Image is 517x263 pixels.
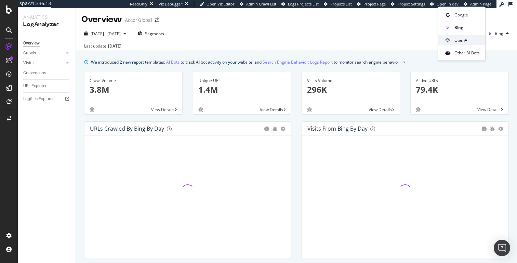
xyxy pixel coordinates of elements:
span: Bing [454,24,480,30]
a: Search Engine Behavior: Logs Report [263,58,333,66]
span: Google [454,12,480,18]
span: Other AI Bots [454,50,480,56]
div: Open Intercom Messenger [494,240,510,256]
div: Accor Global [125,17,152,24]
div: Conversions [23,69,46,77]
span: Projects List [330,1,352,6]
div: Crawl Volume [90,78,177,84]
div: bug [490,127,495,131]
span: View Details [369,107,392,113]
a: Crawls [23,50,64,57]
div: bug [416,107,421,112]
div: info banner [84,58,509,66]
div: bug [273,127,277,131]
span: OpenAI [454,37,480,43]
p: 296K [307,84,395,95]
div: ReadOnly: [130,1,148,7]
div: bug [198,107,203,112]
span: View Details [151,107,174,113]
a: Admin Page [464,1,491,7]
div: circle-info [264,127,269,131]
div: Overview [81,14,122,25]
div: arrow-right-arrow-left [155,18,159,23]
span: Project Settings [397,1,425,6]
button: [DATE] - [DATE] [81,28,129,39]
p: 3.8M [90,84,177,95]
div: URLs Crawled by Bing by day [90,125,164,132]
span: Open Viz Editor [207,1,235,6]
div: Overview [23,40,40,47]
a: URL Explorer [23,82,71,90]
div: Viz Debugger: [159,1,183,7]
a: Logs Projects List [281,1,319,7]
a: Project Settings [391,1,425,7]
a: Admin Crawl List [240,1,276,7]
div: [DATE] [108,43,121,49]
span: Segments [145,31,164,37]
span: Bing [495,30,503,36]
p: 1.4M [198,84,286,95]
div: gear [498,127,503,131]
span: Open in dev [437,1,459,6]
button: Bing [485,28,512,39]
div: Crawls [23,50,36,57]
div: circle-info [482,127,487,131]
div: We introduced 2 new report templates: to track AI bot activity on your website, and to monitor se... [91,58,400,66]
div: Active URLs [416,78,503,84]
div: Analytics [23,14,70,21]
button: Segments [135,28,167,39]
span: Project Page [363,1,386,6]
div: Logfiles Explorer [23,95,54,103]
a: Project Page [357,1,386,7]
div: Visits [23,60,34,67]
a: AI Bots [166,58,180,66]
div: LogAnalyzer [23,21,70,28]
a: Logfiles Explorer [23,95,71,103]
div: Visits from Bing by day [307,125,368,132]
a: Open in dev [430,1,459,7]
div: gear [281,127,286,131]
span: Admin Crawl List [246,1,276,6]
div: Unique URLs [198,78,286,84]
span: View Details [260,107,283,113]
div: Last update [84,43,121,49]
p: 79.4K [416,84,503,95]
span: [DATE] - [DATE] [91,31,121,37]
div: URL Explorer [23,82,47,90]
span: Admin Page [470,1,491,6]
a: Projects List [324,1,352,7]
div: Visits Volume [307,78,395,84]
button: close banner [401,57,407,67]
div: bug [90,107,94,112]
span: Logs Projects List [288,1,319,6]
div: bug [307,107,312,112]
a: Overview [23,40,71,47]
a: Open Viz Editor [200,1,235,7]
a: Conversions [23,69,71,77]
a: Visits [23,60,64,67]
span: View Details [477,107,501,113]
